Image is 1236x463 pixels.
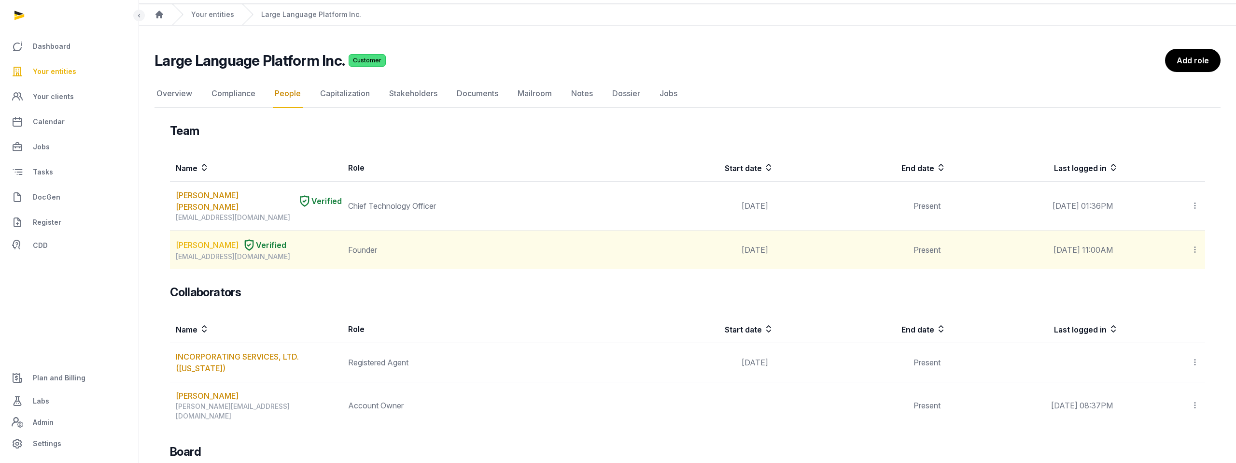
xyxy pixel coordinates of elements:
th: End date [774,316,946,343]
a: DocGen [8,186,131,209]
a: Dossier [610,80,642,108]
span: Present [913,245,941,255]
div: [EMAIL_ADDRESS][DOMAIN_NAME] [176,252,342,261]
span: Calendar [33,116,65,128]
h3: Team [170,123,199,139]
a: Jobs [658,80,679,108]
span: Verified [256,239,286,251]
span: Your entities [33,66,76,77]
h3: Board [170,444,201,460]
span: Your clients [33,91,74,102]
a: [PERSON_NAME] [176,239,239,251]
td: Registered Agent [342,343,601,382]
a: INCORPORATING SERVICES, LTD. ([US_STATE]) [176,352,299,373]
th: Name [170,316,342,343]
span: Present [913,401,941,410]
span: CDD [33,240,48,251]
nav: Breadcrumb [139,4,1236,26]
a: Notes [569,80,595,108]
a: Your entities [191,10,234,19]
a: Admin [8,413,131,432]
a: Labs [8,390,131,413]
span: [DATE] 11:00AM [1053,245,1113,255]
th: Last logged in [946,154,1119,182]
div: [EMAIL_ADDRESS][DOMAIN_NAME] [176,213,342,222]
th: Start date [601,154,773,182]
span: [DATE] 08:37PM [1051,401,1113,410]
th: Name [170,154,342,182]
a: [PERSON_NAME] [PERSON_NAME] [176,189,294,213]
a: Jobs [8,135,131,159]
span: Dashboard [33,41,70,52]
nav: Tabs [154,80,1221,108]
span: Settings [33,438,61,449]
a: Overview [154,80,194,108]
span: Present [913,358,941,367]
td: [DATE] [601,231,773,270]
div: [PERSON_NAME][EMAIL_ADDRESS][DOMAIN_NAME] [176,402,342,421]
a: Capitalization [318,80,372,108]
a: Large Language Platform Inc. [261,10,361,19]
a: Documents [455,80,500,108]
span: Labs [33,395,49,407]
th: Last logged in [946,316,1119,343]
span: Verified [311,195,342,207]
a: Dashboard [8,35,131,58]
td: Founder [342,231,601,270]
a: Calendar [8,110,131,133]
span: Plan and Billing [33,372,85,384]
a: CDD [8,236,131,255]
th: End date [774,154,946,182]
a: [PERSON_NAME] [176,390,239,402]
h3: Collaborators [170,285,241,300]
h2: Large Language Platform Inc. [154,52,345,69]
span: Present [913,201,941,211]
td: [DATE] [601,182,773,231]
th: Role [342,154,601,182]
th: Role [342,316,601,343]
span: Admin [33,417,54,428]
span: Customer [349,54,386,67]
a: Your entities [8,60,131,83]
a: Add role [1165,49,1221,72]
td: [DATE] [601,343,773,382]
a: Mailroom [516,80,554,108]
span: DocGen [33,191,60,203]
a: Register [8,211,131,234]
span: [DATE] 01:36PM [1053,201,1113,211]
a: People [273,80,303,108]
a: Your clients [8,85,131,108]
span: Tasks [33,166,53,178]
td: Chief Technology Officer [342,182,601,231]
a: Tasks [8,160,131,184]
td: Account Owner [342,382,601,429]
th: Start date [601,316,773,343]
span: Register [33,217,61,228]
a: Plan and Billing [8,366,131,390]
a: Compliance [210,80,257,108]
a: Stakeholders [387,80,439,108]
a: Settings [8,432,131,455]
span: Jobs [33,141,50,153]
